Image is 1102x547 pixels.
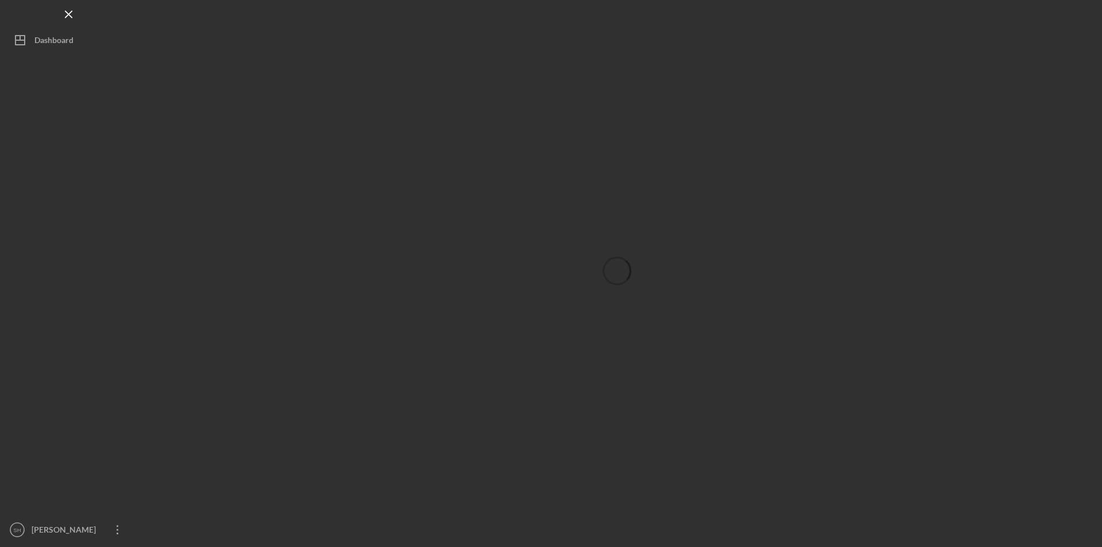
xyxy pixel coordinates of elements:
[29,518,103,544] div: [PERSON_NAME]
[6,29,132,52] button: Dashboard
[6,518,132,541] button: SH[PERSON_NAME]
[13,527,21,533] text: SH
[34,29,73,55] div: Dashboard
